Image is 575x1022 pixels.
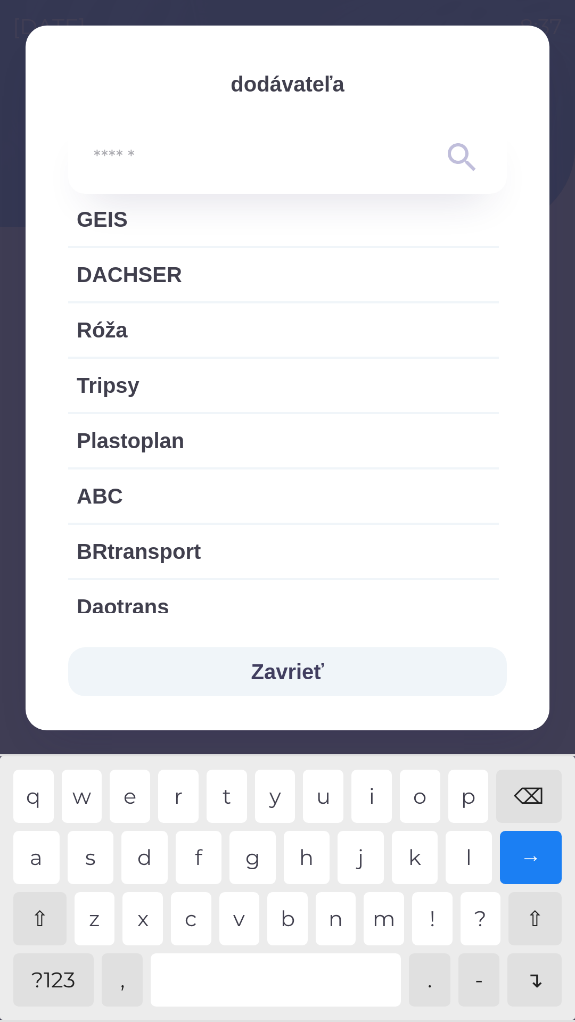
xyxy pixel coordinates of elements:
[68,525,499,578] div: BRtransport
[68,248,499,301] div: DACHSER
[68,193,499,246] div: GEIS
[68,68,507,100] p: dodávateľa
[77,369,490,401] span: Tripsy
[68,469,499,523] div: ABC
[77,535,490,567] span: BRtransport
[77,314,490,346] span: Róža
[68,647,507,696] button: Zavrieť
[77,480,490,512] span: ABC
[68,303,499,357] div: Róža
[77,591,490,623] span: Daotrans
[77,425,490,457] span: Plastoplan
[68,414,499,467] div: Plastoplan
[68,359,499,412] div: Tripsy
[68,580,499,633] div: Daotrans
[77,203,490,235] span: GEIS
[77,259,490,291] span: DACHSER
